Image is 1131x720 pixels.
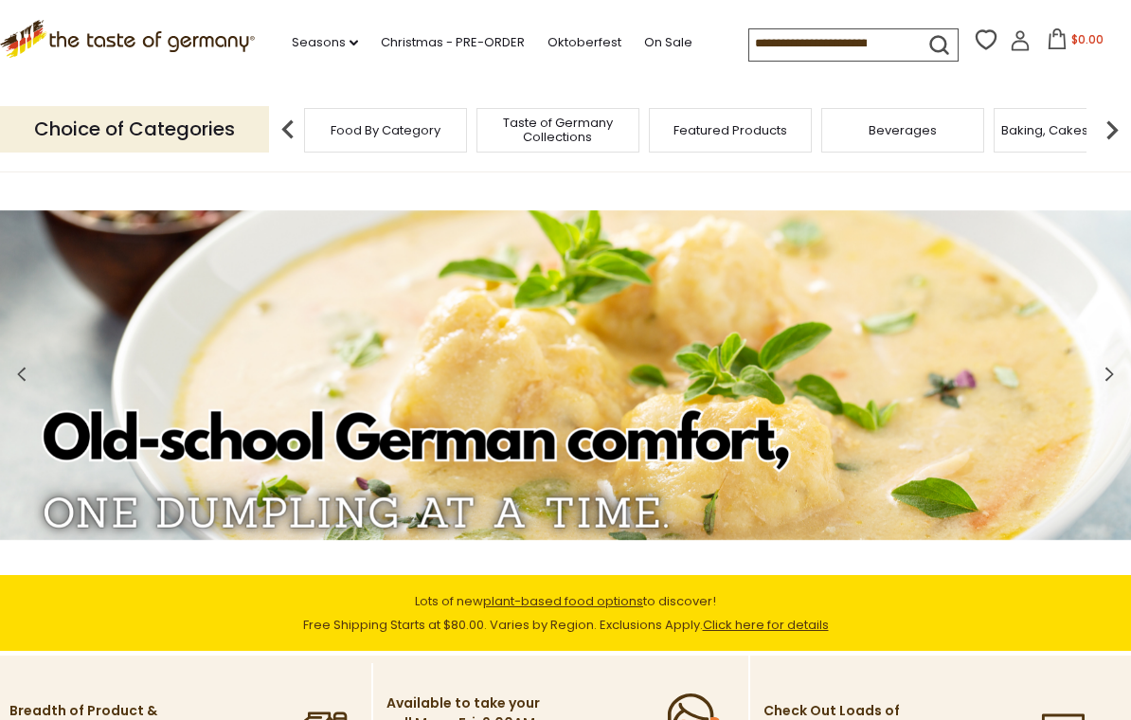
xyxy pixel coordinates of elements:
[381,32,525,53] a: Christmas - PRE-ORDER
[483,592,643,610] a: plant-based food options
[303,592,829,634] span: Lots of new to discover! Free Shipping Starts at $80.00. Varies by Region. Exclusions Apply.
[644,32,692,53] a: On Sale
[269,111,307,149] img: previous arrow
[1034,28,1115,57] button: $0.00
[1071,31,1104,47] span: $0.00
[673,123,787,137] a: Featured Products
[292,32,358,53] a: Seasons
[482,116,634,144] a: Taste of Germany Collections
[548,32,621,53] a: Oktoberfest
[703,616,829,634] a: Click here for details
[869,123,937,137] a: Beverages
[1093,111,1131,149] img: next arrow
[331,123,440,137] a: Food By Category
